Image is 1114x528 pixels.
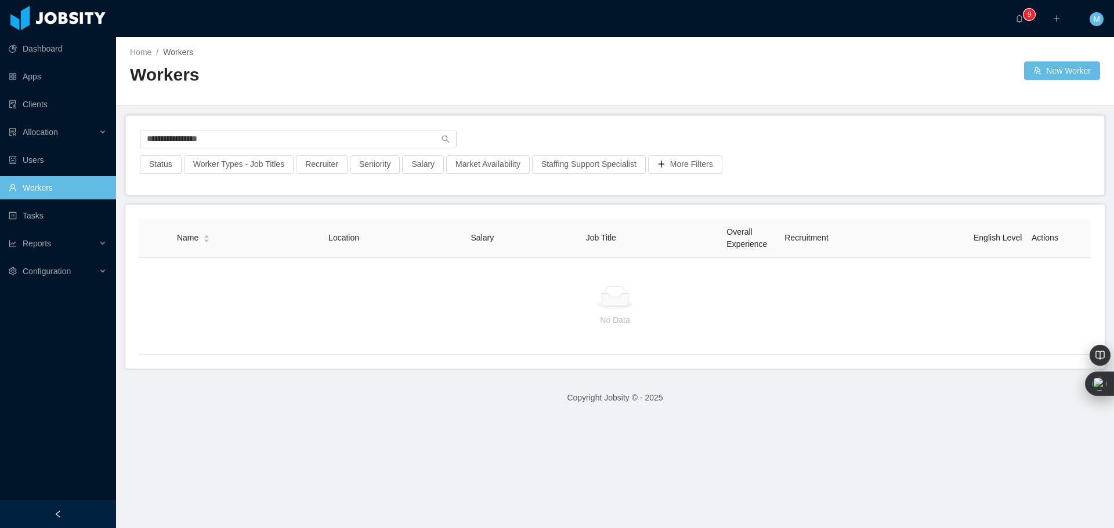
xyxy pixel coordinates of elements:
span: Job Title [586,233,616,242]
span: Location [328,233,359,242]
sup: 9 [1023,9,1035,20]
span: Configuration [23,267,71,276]
i: icon: setting [9,267,17,275]
button: Recruiter [296,155,348,174]
a: icon: userWorkers [9,176,107,199]
a: icon: robotUsers [9,148,107,172]
span: Reports [23,239,51,248]
i: icon: line-chart [9,239,17,247]
button: Worker Types - Job Titles [184,155,294,174]
p: 9 [1028,9,1032,20]
span: Overall Experience [726,227,767,249]
span: Allocation [23,128,58,137]
span: Name [177,232,198,244]
span: / [156,48,158,57]
button: Salary [402,155,444,174]
button: icon: plusMore Filters [648,155,722,174]
i: icon: caret-up [204,234,210,237]
div: Sort [203,233,210,241]
h2: Workers [130,63,615,87]
i: icon: search [442,135,450,143]
span: English Level [974,233,1022,242]
button: Market Availability [446,155,530,174]
button: Seniority [350,155,400,174]
span: Actions [1032,233,1058,242]
a: icon: auditClients [9,93,107,116]
a: icon: appstoreApps [9,65,107,88]
span: Salary [471,233,494,242]
i: icon: plus [1052,14,1061,23]
button: Status [140,155,182,174]
i: icon: bell [1015,14,1023,23]
p: No Data [149,314,1082,326]
span: Workers [163,48,193,57]
i: icon: solution [9,128,17,136]
i: icon: caret-down [204,238,210,241]
a: icon: profileTasks [9,204,107,227]
button: icon: usergroup-addNew Worker [1024,61,1100,80]
button: Staffing Support Specialist [532,155,646,174]
a: icon: pie-chartDashboard [9,37,107,60]
span: Recruitment [784,233,828,242]
footer: Copyright Jobsity © - 2025 [116,378,1114,418]
span: M [1093,12,1100,26]
a: Home [130,48,151,57]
